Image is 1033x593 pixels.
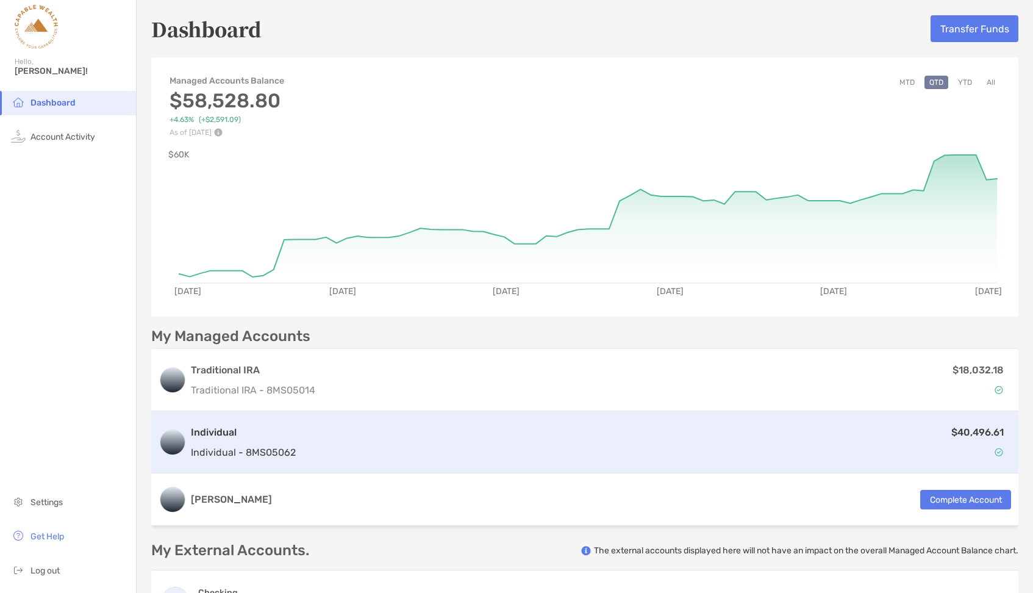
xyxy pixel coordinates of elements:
img: settings icon [11,494,26,509]
span: ( +$2,591.09 ) [199,115,241,124]
text: [DATE] [975,286,1002,296]
text: $60K [168,149,190,160]
text: [DATE] [174,286,201,296]
img: Zoe Logo [15,5,58,49]
p: My External Accounts. [151,543,309,558]
text: [DATE] [820,286,847,296]
img: activity icon [11,129,26,143]
h3: $58,528.80 [170,89,285,112]
img: Account Status icon [995,386,1003,394]
h4: Managed Accounts Balance [170,76,285,86]
button: All [982,76,1000,89]
p: Individual - 8MS05062 [191,445,296,460]
h3: Traditional IRA [191,363,315,378]
h5: Dashboard [151,15,262,43]
img: Performance Info [214,128,223,137]
p: As of [DATE] [170,128,285,137]
span: Log out [30,566,60,576]
button: Complete Account [920,490,1011,509]
text: [DATE] [657,286,684,296]
h3: [PERSON_NAME] [191,492,272,507]
img: household icon [11,95,26,109]
p: $40,496.61 [951,425,1004,440]
img: get-help icon [11,528,26,543]
p: The external accounts displayed here will not have an impact on the overall Managed Account Balan... [594,545,1018,556]
text: [DATE] [493,286,520,296]
p: $18,032.18 [953,362,1004,378]
span: Dashboard [30,98,76,108]
p: My Managed Accounts [151,329,310,344]
span: [PERSON_NAME]! [15,66,129,76]
span: Account Activity [30,132,95,142]
button: YTD [953,76,977,89]
h3: Individual [191,425,296,440]
span: +4.63% [170,115,194,124]
button: QTD [924,76,948,89]
img: logo account [160,430,185,455]
button: Transfer Funds [931,15,1018,42]
text: [DATE] [329,286,356,296]
img: Account Status icon [995,448,1003,456]
img: info [581,546,591,556]
button: MTD [895,76,920,89]
img: logo account [160,487,185,512]
img: logo account [160,368,185,392]
span: Get Help [30,531,64,542]
span: Settings [30,497,63,508]
img: logout icon [11,562,26,577]
p: Traditional IRA - 8MS05014 [191,383,315,398]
